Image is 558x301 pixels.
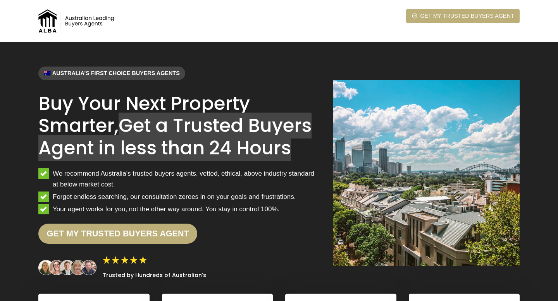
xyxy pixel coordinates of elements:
span: Your agent works for you, not the other way around. You stay in control 100%. [53,204,279,214]
strong: 🇦🇺 Australia’s first choice buyers agents [44,70,179,76]
span: Get my trusted Buyers Agent [420,12,514,21]
span: We recommend Australia’s trusted buyers agents, vetted, ethical, above industry standard at below... [53,168,321,189]
h1: Buy Your Next Property Smarter, [38,92,321,159]
mark: Get a Trusted Buyers Agent in less than 24 Hours [38,113,312,161]
h2: Trusted by Hundreds of Australian’s [103,272,206,279]
a: Get my trusted Buyers Agent [406,9,520,23]
span: Forget endless searching, our consultation zeroes in on your goals and frustrations. [53,192,296,202]
a: Get my trusted Buyers Agent [38,224,197,244]
strong: Get my trusted Buyers Agent [47,229,189,238]
img: Stunning view of Sydney's skyline featuring the Harbour Bridge and Opera House under a clear blue... [333,80,520,266]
